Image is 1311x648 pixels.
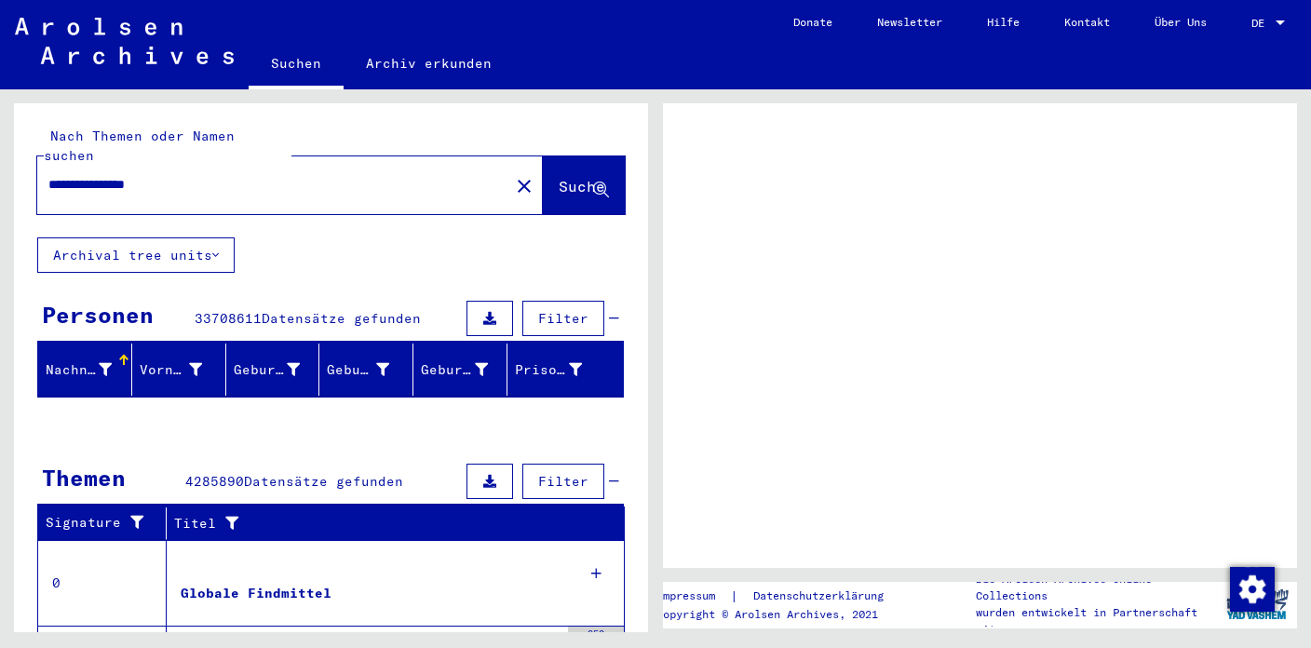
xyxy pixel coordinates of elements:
[976,604,1218,638] p: wurden entwickelt in Partnerschaft mit
[174,514,588,533] div: Titel
[140,360,202,380] div: Vorname
[15,18,234,64] img: Arolsen_neg.svg
[515,360,582,380] div: Prisoner #
[1251,17,1272,30] span: DE
[421,360,488,380] div: Geburtsdatum
[174,508,606,538] div: Titel
[244,473,403,490] span: Datensätze gefunden
[327,355,412,385] div: Geburt‏
[46,513,152,533] div: Signature
[506,167,543,204] button: Clear
[1223,581,1292,628] img: yv_logo.png
[249,41,344,89] a: Suchen
[42,461,126,494] div: Themen
[234,360,301,380] div: Geburtsname
[656,587,906,606] div: |
[38,344,132,396] mat-header-cell: Nachname
[46,355,135,385] div: Nachname
[559,177,605,196] span: Suche
[319,344,413,396] mat-header-cell: Geburt‏
[543,156,625,214] button: Suche
[421,355,511,385] div: Geburtsdatum
[413,344,507,396] mat-header-cell: Geburtsdatum
[538,310,588,327] span: Filter
[513,175,535,197] mat-icon: close
[976,571,1218,604] p: Die Arolsen Archives Online-Collections
[226,344,320,396] mat-header-cell: Geburtsname
[132,344,226,396] mat-header-cell: Vorname
[185,473,244,490] span: 4285890
[42,298,154,331] div: Personen
[140,355,225,385] div: Vorname
[507,344,623,396] mat-header-cell: Prisoner #
[515,355,605,385] div: Prisoner #
[46,508,170,538] div: Signature
[568,627,624,645] div: 350
[538,473,588,490] span: Filter
[181,584,331,603] div: Globale Findmittel
[522,464,604,499] button: Filter
[46,360,112,380] div: Nachname
[262,310,421,327] span: Datensätze gefunden
[656,587,730,606] a: Impressum
[195,310,262,327] span: 33708611
[38,540,167,626] td: 0
[344,41,514,86] a: Archiv erkunden
[234,355,324,385] div: Geburtsname
[738,587,906,606] a: Datenschutzerklärung
[656,606,906,623] p: Copyright © Arolsen Archives, 2021
[327,360,389,380] div: Geburt‏
[1230,567,1275,612] img: Zustimmung ändern
[37,237,235,273] button: Archival tree units
[522,301,604,336] button: Filter
[44,128,235,164] mat-label: Nach Themen oder Namen suchen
